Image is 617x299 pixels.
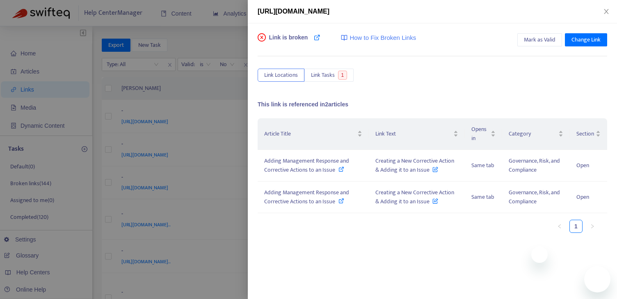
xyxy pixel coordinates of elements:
[553,220,566,233] button: left
[304,69,354,82] button: Link Tasks1
[565,33,607,46] button: Change Link
[264,71,298,80] span: Link Locations
[465,118,502,150] th: Opens in
[375,129,452,138] span: Link Text
[338,71,347,80] span: 1
[311,71,335,80] span: Link Tasks
[258,101,348,108] span: This link is referenced in 2 articles
[570,220,582,232] a: 1
[341,33,416,43] a: How to Fix Broken Links
[375,188,454,206] span: Creating a New Corrective Action & Adding it to an Issue
[375,156,454,175] span: Creating a New Corrective Action & Adding it to an Issue
[531,246,548,263] iframe: Close message
[471,192,494,202] span: Same tab
[584,266,610,292] iframe: Button to launch messaging window
[517,33,562,46] button: Mark as Valid
[576,192,589,202] span: Open
[571,35,601,44] span: Change Link
[557,224,562,229] span: left
[509,129,557,138] span: Category
[509,188,560,206] span: Governance, Risk, and Compliance
[576,161,589,170] span: Open
[502,118,570,150] th: Category
[264,188,349,206] span: Adding Management Response and Corrective Actions to an Issue
[258,118,369,150] th: Article Title
[264,129,356,138] span: Article Title
[258,69,304,82] button: Link Locations
[524,35,555,44] span: Mark as Valid
[601,8,612,16] button: Close
[509,156,560,175] span: Governance, Risk, and Compliance
[586,220,599,233] li: Next Page
[471,125,489,143] span: Opens in
[576,129,594,138] span: Section
[570,118,607,150] th: Section
[569,220,583,233] li: 1
[471,161,494,170] span: Same tab
[264,156,349,175] span: Adding Management Response and Corrective Actions to an Issue
[341,34,347,41] img: image-link
[258,8,329,15] span: [URL][DOMAIN_NAME]
[258,33,266,41] span: close-circle
[369,118,465,150] th: Link Text
[603,8,610,15] span: close
[586,220,599,233] button: right
[590,224,595,229] span: right
[553,220,566,233] li: Previous Page
[269,33,308,50] span: Link is broken
[350,33,416,43] span: How to Fix Broken Links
